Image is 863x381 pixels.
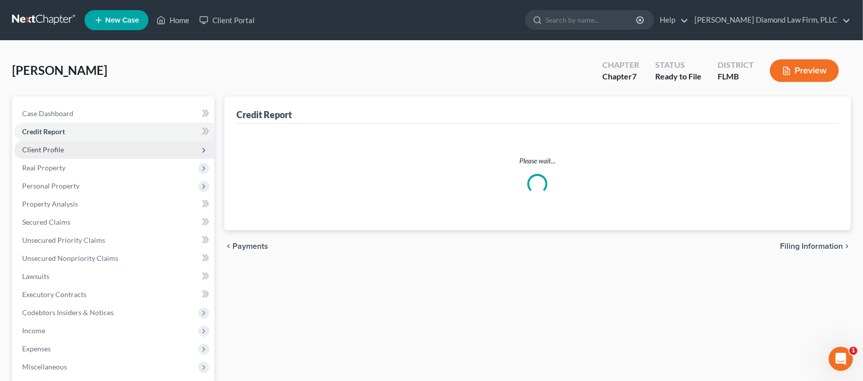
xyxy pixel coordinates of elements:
span: Credit Report [22,127,65,136]
span: Codebtors Insiders & Notices [22,308,114,317]
span: Filing Information [780,242,843,250]
a: Help [655,11,688,29]
div: Status [655,59,701,71]
a: Executory Contracts [14,285,214,304]
span: 7 [632,71,637,81]
a: Case Dashboard [14,105,214,123]
button: Preview [770,59,839,82]
div: District [718,59,754,71]
div: Chapter [602,71,639,82]
button: Filing Information chevron_right [780,242,851,250]
div: Ready to File [655,71,701,82]
span: Unsecured Priority Claims [22,236,105,244]
span: Real Property [22,163,65,172]
a: Unsecured Nonpriority Claims [14,249,214,267]
div: FLMB [718,71,754,82]
div: Chapter [602,59,639,71]
a: Client Portal [194,11,260,29]
input: Search by name... [545,11,638,29]
span: Executory Contracts [22,290,87,299]
a: Home [151,11,194,29]
span: Property Analysis [22,200,78,208]
span: 1 [849,347,857,355]
span: Personal Property [22,181,80,190]
span: New Case [105,17,139,24]
a: Lawsuits [14,267,214,285]
a: [PERSON_NAME] Diamond Law Firm, PLLC [689,11,850,29]
span: Client Profile [22,145,64,154]
span: Income [22,326,45,335]
span: [PERSON_NAME] [12,63,107,77]
span: Payments [232,242,268,250]
p: Please wait... [245,156,831,166]
span: Secured Claims [22,218,70,226]
i: chevron_right [843,242,851,250]
span: Case Dashboard [22,109,73,118]
a: Secured Claims [14,213,214,231]
span: Miscellaneous [22,362,67,371]
span: Expenses [22,344,51,353]
a: Unsecured Priority Claims [14,231,214,249]
iframe: Intercom live chat [829,347,853,371]
a: Property Analysis [14,195,214,213]
a: Credit Report [14,123,214,141]
i: chevron_left [224,242,232,250]
button: chevron_left Payments [224,242,268,250]
span: Unsecured Nonpriority Claims [22,254,118,262]
span: Lawsuits [22,272,49,280]
div: Credit Report [237,109,292,121]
